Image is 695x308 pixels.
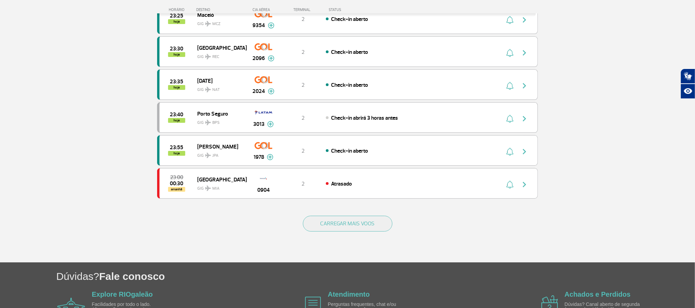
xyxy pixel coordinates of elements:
img: seta-direita-painel-voo.svg [520,180,529,189]
span: REC [212,54,219,60]
img: sino-painel-voo.svg [506,147,514,156]
img: destiny_airplane.svg [205,153,211,158]
img: seta-direita-painel-voo.svg [520,49,529,57]
span: MCZ [212,21,221,27]
span: hoje [168,19,185,24]
img: sino-painel-voo.svg [506,180,514,189]
span: 1978 [254,153,264,161]
div: DESTINO [197,8,247,12]
span: 9354 [253,21,265,29]
span: [PERSON_NAME] [197,142,241,151]
button: Abrir recursos assistivos. [681,84,695,99]
span: BPS [212,120,220,126]
span: GIG [197,182,241,192]
button: CARREGAR MAIS VOOS [303,216,392,232]
span: [DATE] [197,76,241,85]
img: seta-direita-painel-voo.svg [520,147,529,156]
img: destiny_airplane.svg [205,120,211,125]
h1: Dúvidas? [56,269,695,283]
span: Check-in aberto [331,16,368,23]
span: amanhã [168,187,185,192]
span: 2 [302,82,305,88]
img: destiny_airplane.svg [205,87,211,92]
span: 2 [302,180,305,187]
span: Fale conosco [99,271,165,282]
span: GIG [197,116,241,126]
span: 2025-09-29 23:25:00 [170,13,184,18]
span: Check-in aberto [331,147,368,154]
img: seta-direita-painel-voo.svg [520,115,529,123]
span: GIG [197,17,241,27]
div: Plugin de acessibilidade da Hand Talk. [681,69,695,99]
span: Porto Seguro [197,109,241,118]
img: sino-painel-voo.svg [506,82,514,90]
span: 2025-09-30 00:30:00 [170,181,184,186]
span: GIG [197,149,241,159]
img: mais-info-painel-voo.svg [268,22,274,28]
div: TERMINAL [281,8,325,12]
span: GIG [197,50,241,60]
span: 0904 [257,186,270,194]
div: CIA AÉREA [246,8,281,12]
div: HORÁRIO [159,8,197,12]
img: mais-info-painel-voo.svg [268,88,274,94]
img: sino-painel-voo.svg [506,115,514,123]
img: mais-info-painel-voo.svg [268,55,274,61]
span: Atrasado [331,180,352,187]
img: sino-painel-voo.svg [506,49,514,57]
button: Abrir tradutor de língua de sinais. [681,69,695,84]
span: Check-in aberto [331,82,368,88]
a: Achados e Perdidos [565,291,631,298]
span: [GEOGRAPHIC_DATA] [197,175,241,184]
span: hoje [168,52,185,57]
span: 2025-09-29 23:00:00 [170,175,183,180]
span: hoje [168,118,185,123]
img: destiny_airplane.svg [205,186,211,191]
img: destiny_airplane.svg [205,54,211,59]
a: Explore RIOgaleão [92,291,153,298]
span: 3013 [253,120,264,128]
span: [GEOGRAPHIC_DATA] [197,43,241,52]
span: 2 [302,147,305,154]
div: STATUS [325,8,381,12]
span: 2096 [253,54,265,62]
span: 2025-09-29 23:30:00 [170,46,184,51]
span: JPA [212,153,219,159]
span: 2025-09-29 23:35:00 [170,79,184,84]
span: 2 [302,16,305,23]
span: Check-in aberto [331,49,368,56]
img: mais-info-painel-voo.svg [267,121,274,127]
span: MIA [212,186,220,192]
span: 2025-09-29 23:55:00 [170,145,184,150]
img: sino-painel-voo.svg [506,16,514,24]
img: seta-direita-painel-voo.svg [520,16,529,24]
span: hoje [168,151,185,156]
span: hoje [168,85,185,90]
span: NAT [212,87,220,93]
img: mais-info-painel-voo.svg [267,154,273,160]
img: seta-direita-painel-voo.svg [520,82,529,90]
span: GIG [197,83,241,93]
span: 2 [302,49,305,56]
img: destiny_airplane.svg [205,21,211,26]
span: 2024 [253,87,265,95]
span: 2025-09-29 23:40:00 [170,112,184,117]
a: Atendimento [328,291,370,298]
span: 2 [302,115,305,121]
span: Check-in abrirá 3 horas antes [331,115,398,121]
